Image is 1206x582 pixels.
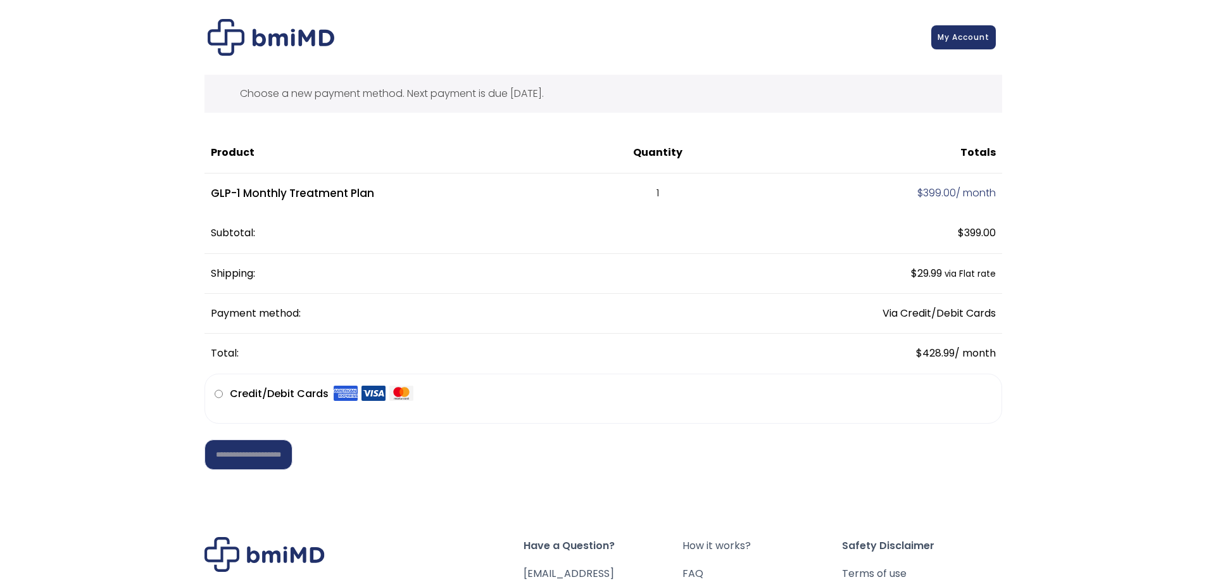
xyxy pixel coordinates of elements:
td: Via Credit/Debit Cards [725,294,1002,334]
td: 1 [590,174,726,214]
span: 399.00 [958,225,996,240]
img: Visa [361,385,386,402]
span: 29.99 [911,266,942,281]
span: Have a Question? [524,537,683,555]
img: Amex [334,385,358,402]
td: GLP-1 Monthly Treatment Plan [204,174,590,214]
th: Totals [725,133,1002,173]
th: Quantity [590,133,726,173]
small: via Flat rate [945,268,996,280]
img: Brand Logo [204,537,325,572]
td: / month [725,174,1002,214]
td: / month [725,334,1002,373]
th: Subtotal: [204,213,726,253]
th: Total: [204,334,726,373]
a: How it works? [682,537,842,555]
span: $ [911,266,917,281]
div: Choose a new payment method. Next payment is due [DATE]. [204,75,1002,113]
img: Checkout [208,19,334,56]
span: My Account [938,32,989,42]
span: $ [958,225,964,240]
span: Safety Disclaimer [842,537,1002,555]
span: $ [917,186,923,200]
span: 399.00 [917,186,956,200]
th: Payment method: [204,294,726,334]
label: Credit/Debit Cards [230,384,413,404]
span: $ [916,346,922,360]
img: Mastercard [389,385,413,402]
th: Product [204,133,590,173]
a: My Account [931,25,996,49]
span: 428.99 [916,346,955,360]
th: Shipping: [204,254,726,294]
